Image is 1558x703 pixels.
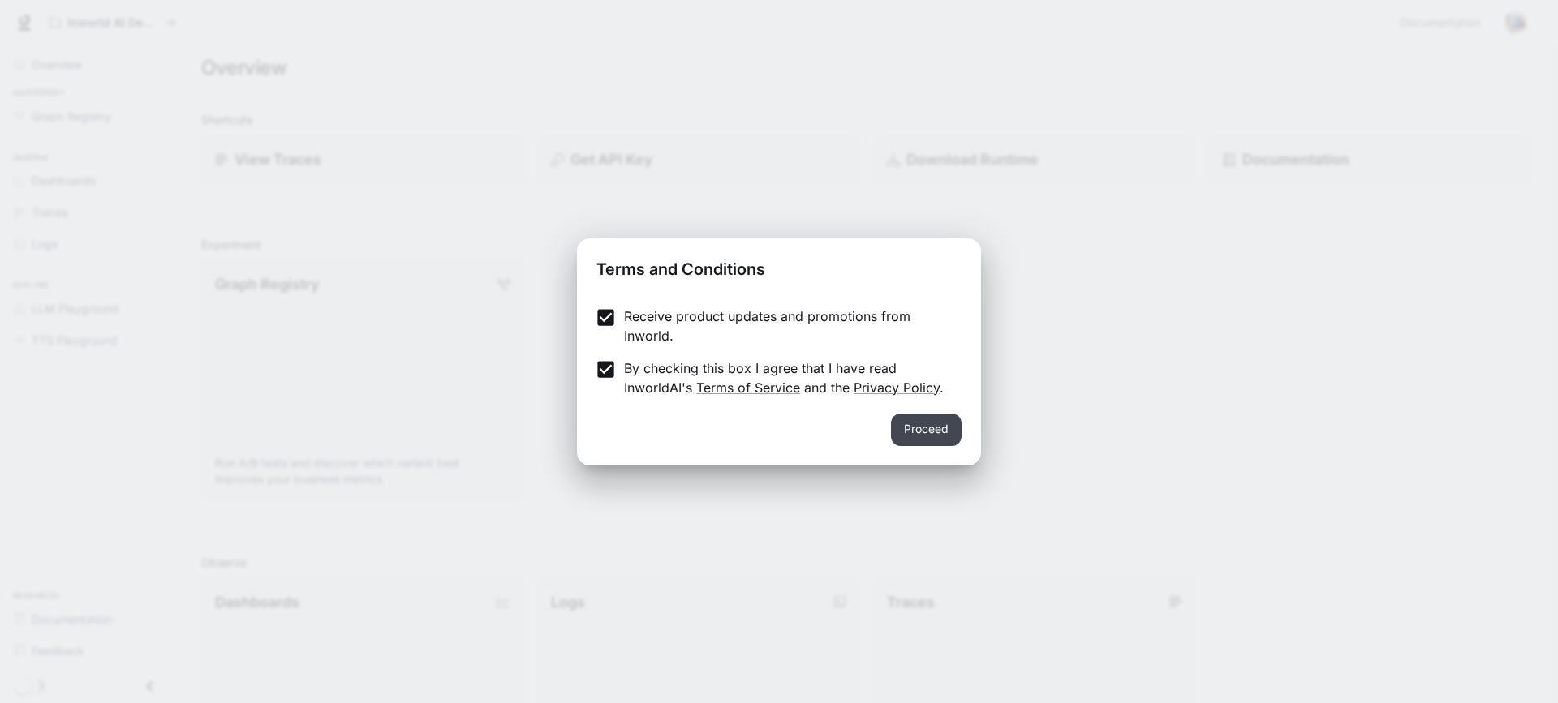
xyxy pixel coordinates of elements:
p: By checking this box I agree that I have read InworldAI's and the . [624,358,949,397]
a: Terms of Service [696,379,800,396]
a: Privacy Policy [854,379,940,396]
p: Receive product updates and promotions from Inworld. [624,306,949,345]
button: Proceed [891,414,962,446]
h2: Terms and Conditions [577,238,981,294]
